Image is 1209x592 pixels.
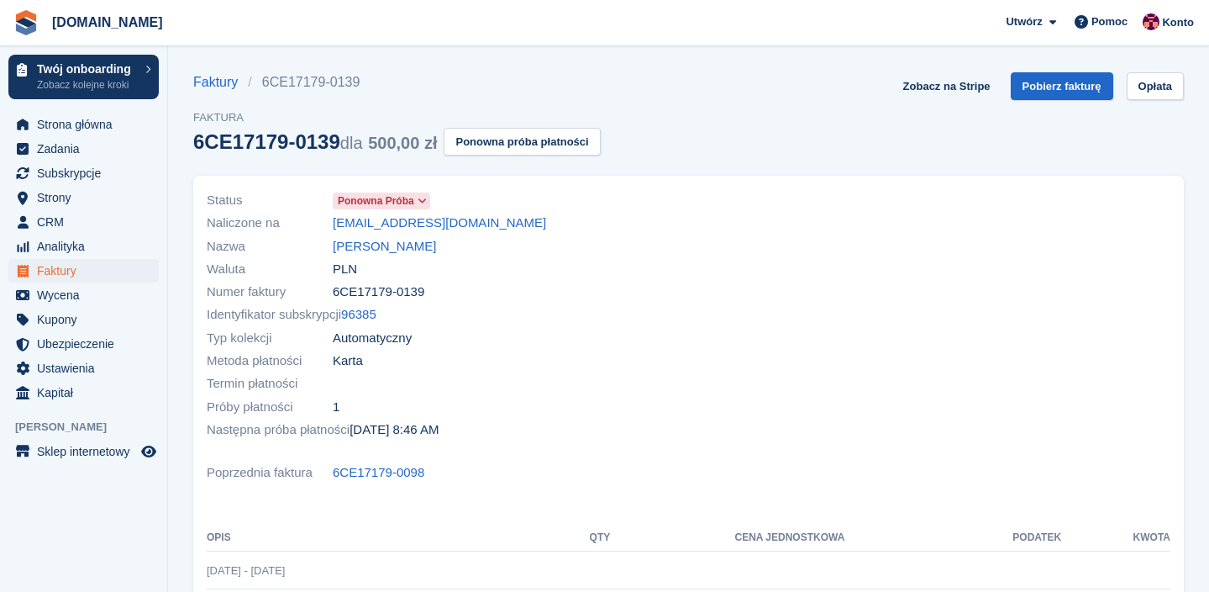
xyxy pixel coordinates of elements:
[844,525,1061,552] th: Podatek
[1127,72,1184,100] a: Opłata
[207,420,350,440] span: Następna próba płatności
[333,260,357,279] span: PLN
[207,525,566,552] th: Opis
[8,308,159,331] a: menu
[1011,72,1113,100] a: Pobierz fakturę
[207,374,333,394] span: Termin płatności
[37,186,138,209] span: Strony
[207,463,333,483] span: Poprzednia faktura
[1143,13,1159,30] img: Mateusz Kacwin
[610,525,844,552] th: Cena jednostkowa
[37,113,138,136] span: Strona główna
[8,381,159,404] a: menu
[1162,14,1194,31] span: Konto
[566,525,611,552] th: QTY
[341,305,376,325] a: 96385
[193,72,601,92] nav: breadcrumbs
[8,113,159,136] a: menu
[207,283,333,302] span: Numer faktury
[207,329,333,348] span: Typ kolekcji
[338,193,414,209] span: Ponowna próba
[37,308,138,331] span: Kupony
[8,186,159,209] a: menu
[37,440,138,463] span: Sklep internetowy
[207,351,333,371] span: Metoda płatności
[1061,525,1170,552] th: Kwota
[37,161,138,185] span: Subskrypcje
[13,10,39,35] img: stora-icon-8386f47178a22dfd0bd8f6a31ec36ba5ce8667c1dd55bd0f319d3a0aa187defe.svg
[193,130,437,153] div: 6CE17179-0139
[37,283,138,307] span: Wycena
[37,381,138,404] span: Kapitał
[8,283,159,307] a: menu
[368,134,437,152] span: 500,00 zł
[37,332,138,356] span: Ubezpieczenie
[15,419,167,436] span: [PERSON_NAME]
[8,137,159,161] a: menu
[207,237,333,256] span: Nazwa
[8,440,159,463] a: menu
[193,109,601,126] span: Faktura
[8,259,159,283] a: menu
[37,210,138,234] span: CRM
[350,420,439,440] time: 2025-09-21 06:46:48 UTC
[207,214,333,233] span: Naliczone na
[37,63,137,75] p: Twój onboarding
[8,332,159,356] a: menu
[207,305,341,325] span: Identyfikator subskrypcji
[333,329,412,348] span: Automatyczny
[1091,13,1128,30] span: Pomoc
[8,235,159,258] a: menu
[333,191,430,210] a: Ponowna próba
[8,357,159,380] a: menu
[37,137,138,161] span: Zadania
[37,357,138,380] span: Ustawienia
[444,128,600,156] button: Ponowna próba płatności
[8,161,159,185] a: menu
[45,8,170,36] a: [DOMAIN_NAME]
[8,210,159,234] a: menu
[333,351,363,371] span: Karta
[37,77,137,92] p: Zobacz kolejne kroki
[333,463,424,483] a: 6CE17179-0098
[8,55,159,99] a: Twój onboarding Zobacz kolejne kroki
[333,214,546,233] a: [EMAIL_ADDRESS][DOMAIN_NAME]
[333,283,424,302] span: 6CE17179-0139
[333,398,339,417] span: 1
[37,259,138,283] span: Faktury
[193,72,248,92] a: Faktury
[896,72,997,100] a: Zobacz na Stripe
[340,134,363,152] span: dla
[1006,13,1042,30] span: Utwórz
[333,237,436,256] a: [PERSON_NAME]
[207,191,333,210] span: Status
[139,441,159,462] a: Podgląd sklepu
[207,260,333,279] span: Waluta
[37,235,138,258] span: Analityka
[207,398,333,417] span: Próby płatności
[207,564,285,577] span: [DATE] - [DATE]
